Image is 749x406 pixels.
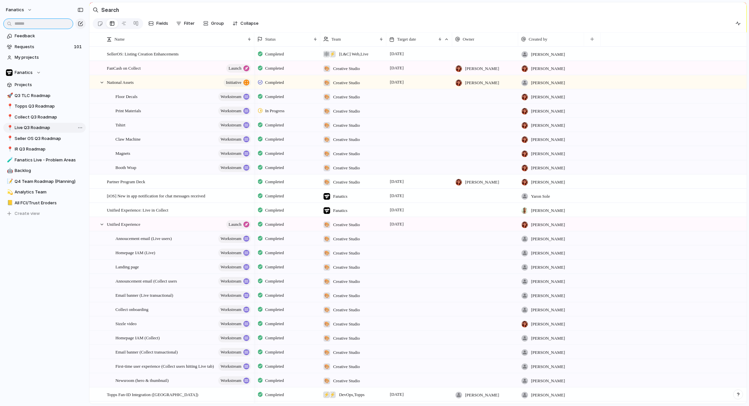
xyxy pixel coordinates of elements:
span: Backlog [15,167,83,174]
span: [DATE] [388,78,405,86]
span: fanatics [6,7,24,13]
span: Unified Experience [107,220,140,228]
span: [PERSON_NAME] [531,51,565,58]
span: Completed [265,136,284,143]
span: launch [229,64,241,73]
span: Completed [265,164,284,171]
span: Creative Studio [333,108,360,115]
a: 🚀Q3 TLC Roadmap [3,91,86,101]
span: [PERSON_NAME] [465,392,499,398]
div: 📍 [7,103,12,110]
button: workstream [218,305,251,314]
button: Group [200,18,227,29]
span: Creative Studio [333,179,360,186]
span: [PERSON_NAME] [531,349,565,356]
span: Name [114,36,125,43]
span: [PERSON_NAME] [531,207,565,214]
button: launch [226,220,251,229]
div: 🎨 [324,264,330,271]
span: Creative Studio [333,250,360,256]
div: 🤖Backlog [3,166,86,176]
div: ⚡ [329,391,336,398]
span: [PERSON_NAME] [531,80,565,86]
div: 🎨 [324,349,330,356]
span: Creative Studio [333,363,360,370]
span: Completed [265,179,284,185]
span: National Assets [107,78,134,86]
a: 📍Topps Q3 Roadmap [3,101,86,111]
span: Requests [15,44,72,50]
span: workstream [221,376,241,385]
span: Creative Studio [333,307,360,313]
span: Creative Studio [333,378,360,384]
span: Fanatics [333,207,347,214]
a: Projects [3,80,86,90]
span: Completed [265,221,284,228]
div: 💫 [7,188,12,196]
span: Completed [265,122,284,128]
span: Creative Studio [333,165,360,171]
span: Completed [265,193,284,199]
span: Announcement email (Collect users [115,277,177,285]
span: Completed [265,278,284,285]
h2: Search [101,6,119,14]
span: [PERSON_NAME] [531,392,565,398]
a: Feedback [3,31,86,41]
button: workstream [218,121,251,129]
span: Tshirt [115,121,125,128]
span: Status [265,36,276,43]
div: 📝Q4 Team Roadmap (Planning) [3,177,86,186]
span: [PERSON_NAME] [531,307,565,313]
span: workstream [221,319,241,328]
span: Owner [463,36,474,43]
span: Completed [265,264,284,270]
button: workstream [218,234,251,243]
span: Completed [265,93,284,100]
div: 📍Collect Q3 Roadmap [3,112,86,122]
span: workstream [221,262,241,272]
button: workstream [218,320,251,328]
span: Landing page [115,263,139,270]
div: 🎨 [324,221,330,228]
div: 🎨 [324,307,330,313]
span: [PERSON_NAME] [531,335,565,342]
div: 🎨 [324,108,330,115]
div: 🧪 [7,156,12,164]
span: Booth Wrap [115,163,136,171]
button: workstream [218,334,251,342]
span: Creative Studio [333,236,360,242]
span: Completed [265,51,284,57]
span: Q3 TLC Roadmap [15,92,83,99]
div: 📍Seller OS Q3 Roadmap [3,134,86,144]
div: 📍IR Q3 Roadmap [3,144,86,154]
span: Group [211,20,224,27]
button: 🧪 [6,157,13,163]
span: [DATE] [388,192,405,200]
span: Creative Studio [333,221,360,228]
span: [PERSON_NAME] [531,378,565,384]
span: [PERSON_NAME] [531,65,565,72]
span: Sizzle video [115,320,137,327]
button: 🚀 [6,92,13,99]
span: Creative Studio [333,264,360,271]
span: Email banner (Live transactional) [115,291,173,299]
button: workstream [218,362,251,371]
button: workstream [218,348,251,356]
span: Floor Decals [115,92,138,100]
span: workstream [221,92,241,101]
span: Seller OS Q3 Roadmap [15,135,83,142]
span: Creative Studio [333,321,360,327]
button: 🤖 [6,167,13,174]
button: workstream [218,249,251,257]
a: 📍Live Q3 Roadmap [3,123,86,133]
span: Target date [397,36,416,43]
span: Collect onboarding [115,305,148,313]
span: Created by [529,36,547,43]
div: 🎨 [324,94,330,100]
span: FanCash on Collect [107,64,141,72]
span: [PERSON_NAME] [531,151,565,157]
span: Filter [184,20,195,27]
div: ⚡ [323,391,330,398]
